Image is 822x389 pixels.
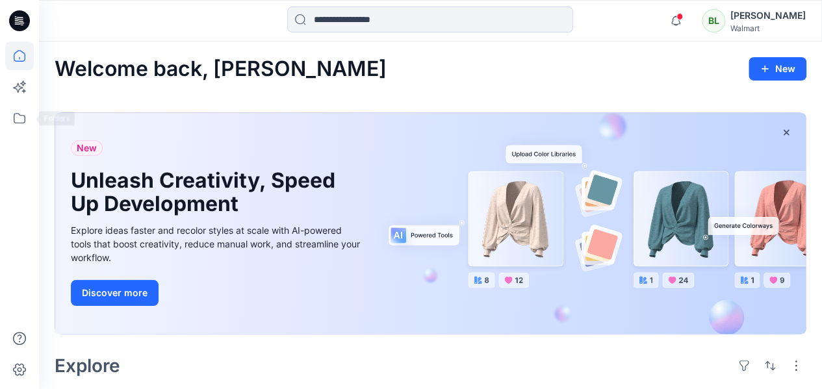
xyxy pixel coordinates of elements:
[71,169,344,216] h1: Unleash Creativity, Speed Up Development
[730,23,806,33] div: Walmart
[55,57,387,81] h2: Welcome back, [PERSON_NAME]
[71,280,363,306] a: Discover more
[71,223,363,264] div: Explore ideas faster and recolor styles at scale with AI-powered tools that boost creativity, red...
[749,57,806,81] button: New
[55,355,120,376] h2: Explore
[730,8,806,23] div: [PERSON_NAME]
[702,9,725,32] div: BL
[71,280,159,306] button: Discover more
[77,140,97,156] span: New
